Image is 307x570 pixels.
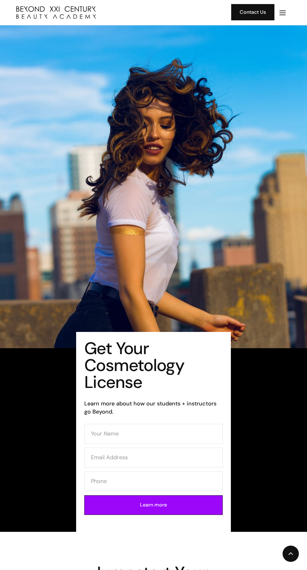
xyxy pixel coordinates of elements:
h1: Get Your Cosmetology License [84,340,223,391]
h6: Learn more about how our students + instructors go Beyond. [84,400,223,416]
a: Contact Us [231,4,274,20]
input: Phone [84,471,223,491]
img: beyond logo [16,6,96,19]
input: Your Name [84,424,223,444]
form: Contact Form (Cosmo) [84,424,223,519]
div: Contact Us [240,8,266,16]
div: menu [274,4,291,21]
a: home [16,6,219,19]
input: Email Address [84,448,223,467]
input: Learn more [84,495,223,515]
